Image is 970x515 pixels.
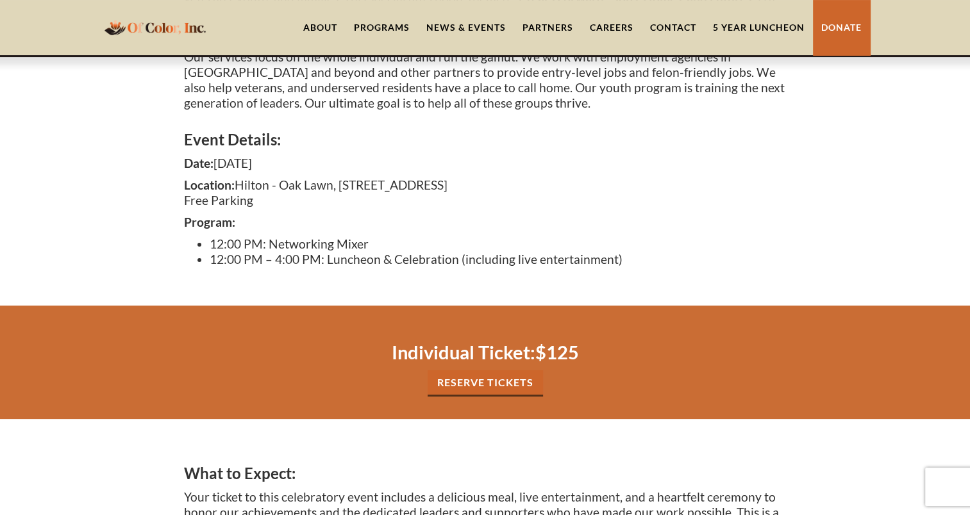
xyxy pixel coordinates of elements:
[210,252,787,267] li: 12:00 PM – 4:00 PM: Luncheon & Celebration (including live entertainment)
[184,156,787,171] p: [DATE]
[428,370,543,396] a: Reserve tickets
[184,464,296,482] strong: What to Expect:
[184,215,235,229] strong: Program:
[392,341,535,363] strong: Individual Ticket:
[184,130,281,149] strong: Event Details:
[210,236,787,252] li: 12:00 PM: Networking Mixer
[354,21,410,34] div: Programs
[101,12,210,42] a: home
[184,49,787,111] p: Our services focus on the whole individual and run the gamut. We work with employment agencies in...
[184,177,787,208] p: Hilton - Oak Lawn, [STREET_ADDRESS] Free Parking
[184,177,235,192] strong: Location:
[184,156,213,170] strong: Date:
[184,341,787,364] h2: $125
